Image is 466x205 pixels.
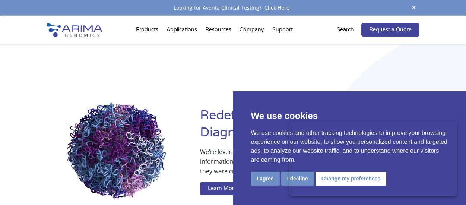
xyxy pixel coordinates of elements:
div: Looking for Aventa Clinical Testing? [47,3,419,13]
button: I decline [281,172,314,186]
p: We use cookies [251,109,448,123]
p: We’re leveraging whole-genome sequence and structure information to ensure breakthrough therapies... [200,147,389,182]
button: I agree [251,172,280,186]
a: Learn More [200,182,245,195]
h1: Redefining [MEDICAL_DATA] Diagnostics [200,107,419,147]
a: Request a Quote [361,23,419,37]
img: Arima-Genomics-logo [47,23,102,37]
p: We use cookies and other tracking technologies to improve your browsing experience on our website... [251,129,448,164]
p: Search [337,25,354,35]
a: Click Here [261,4,292,11]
